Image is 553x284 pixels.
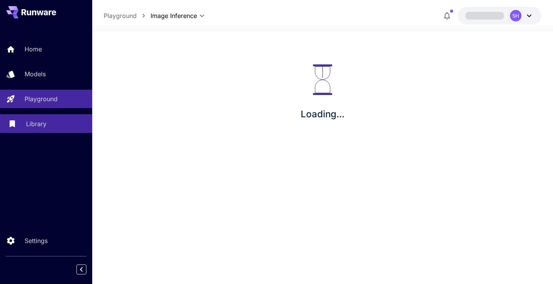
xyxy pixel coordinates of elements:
p: Settings [25,236,48,245]
p: Library [26,119,46,128]
div: Collapse sidebar [82,263,92,276]
div: SH [510,10,522,21]
a: Playground [104,11,137,20]
span: Image Inference [151,11,197,20]
p: Models [25,69,46,79]
p: Loading... [301,107,344,121]
p: Home [25,44,42,54]
p: Playground [25,94,58,103]
button: SH [458,7,541,25]
button: Collapse sidebar [76,264,86,274]
nav: breadcrumb [104,11,151,20]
